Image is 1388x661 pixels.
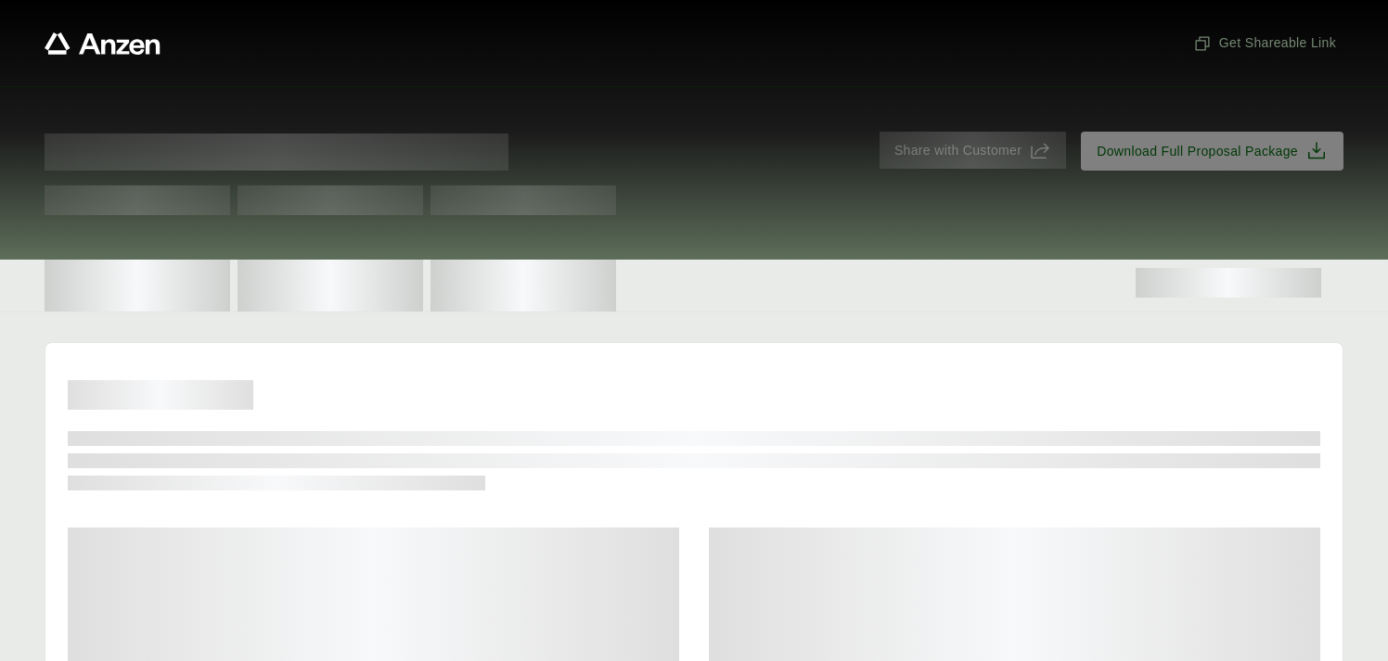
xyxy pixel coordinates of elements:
[45,32,161,55] a: Anzen website
[45,133,508,171] span: Proposal for
[238,185,423,215] span: Test
[45,185,230,215] span: Test
[1186,26,1343,60] button: Get Shareable Link
[894,141,1022,160] span: Share with Customer
[1193,33,1336,53] span: Get Shareable Link
[431,185,616,215] span: Test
